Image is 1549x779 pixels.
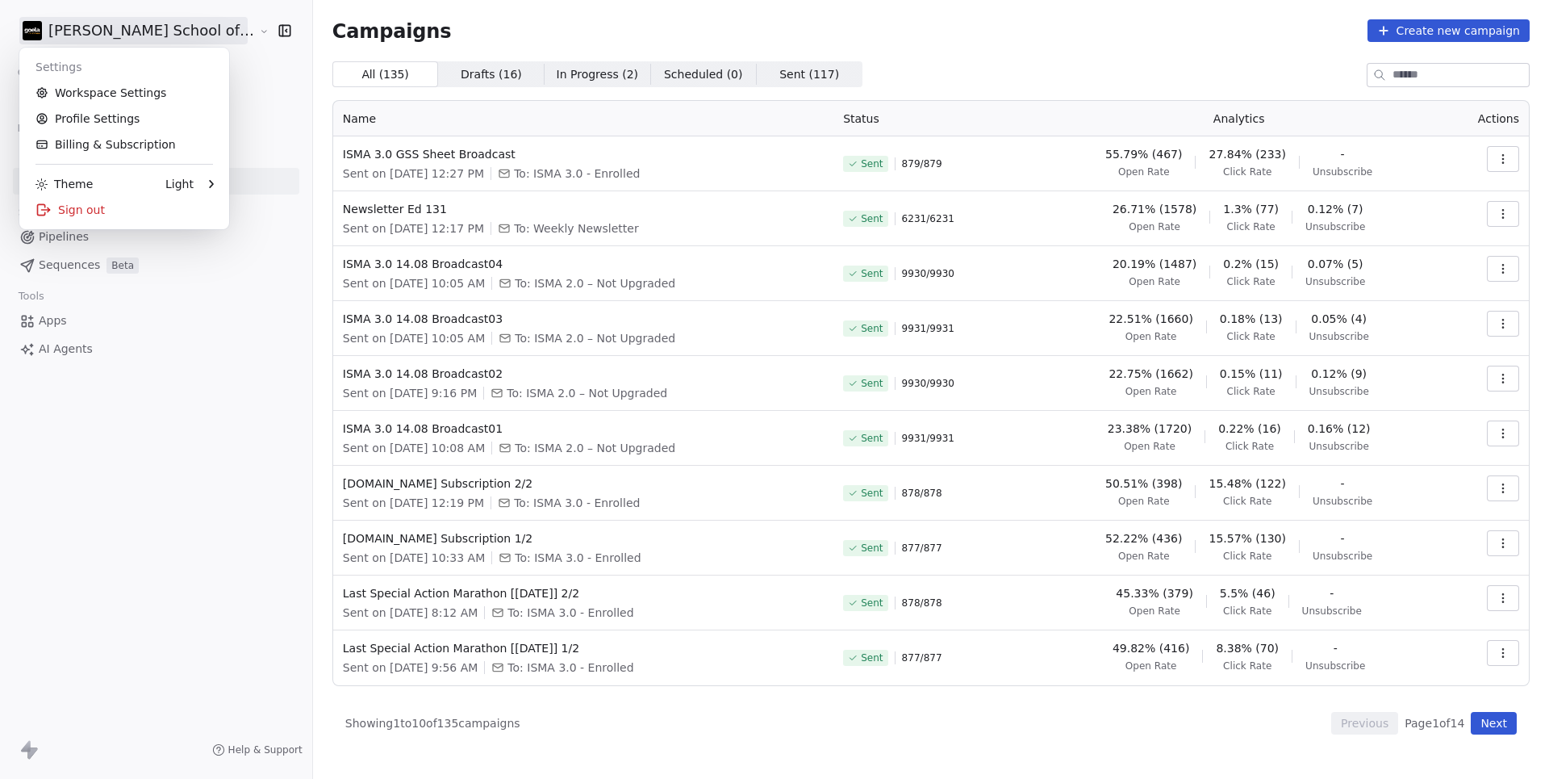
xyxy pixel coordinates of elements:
a: Workspace Settings [26,80,223,106]
a: Profile Settings [26,106,223,132]
div: Sign out [26,197,223,223]
div: Settings [26,54,223,80]
div: Light [165,176,194,192]
div: Theme [35,176,93,192]
a: Billing & Subscription [26,132,223,157]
